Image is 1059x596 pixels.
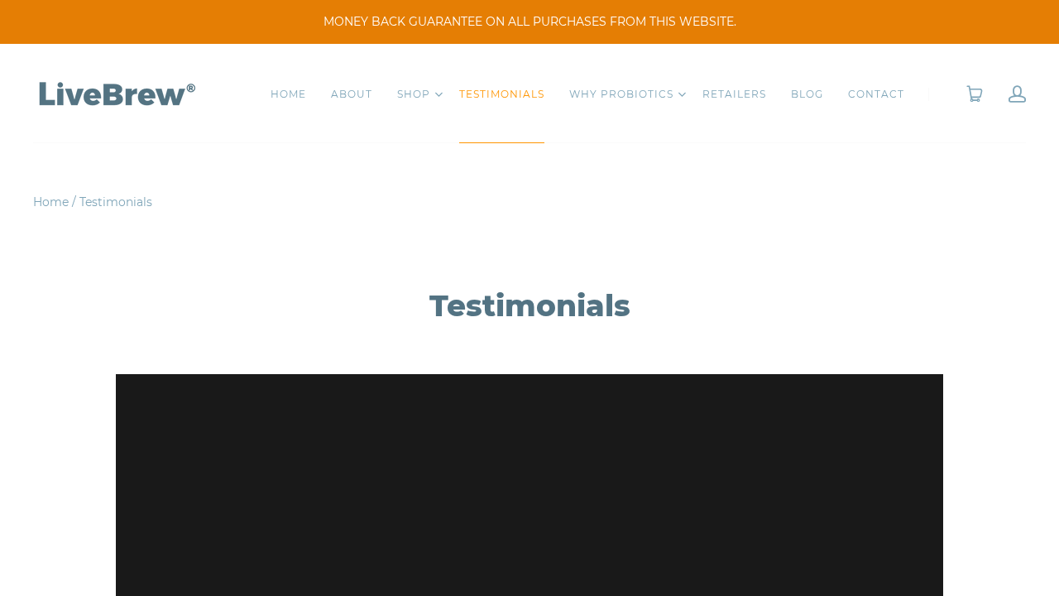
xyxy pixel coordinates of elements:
[702,86,766,103] a: RETAILERS
[33,195,69,209] a: Home
[72,195,76,209] span: /
[459,86,544,103] a: TESTIMONIALS
[397,86,430,103] a: SHOP
[25,13,1034,31] span: MONEY BACK GUARANTEE ON ALL PURCHASES FROM THIS WEBSITE.
[102,286,958,324] h1: Testimonials
[791,86,823,103] a: BLOG
[271,86,306,103] a: HOME
[79,195,152,209] span: Testimonials
[331,86,372,103] a: ABOUT
[569,86,673,103] a: WHY PROBIOTICS
[848,86,904,103] a: CONTACT
[33,79,199,108] img: LiveBrew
